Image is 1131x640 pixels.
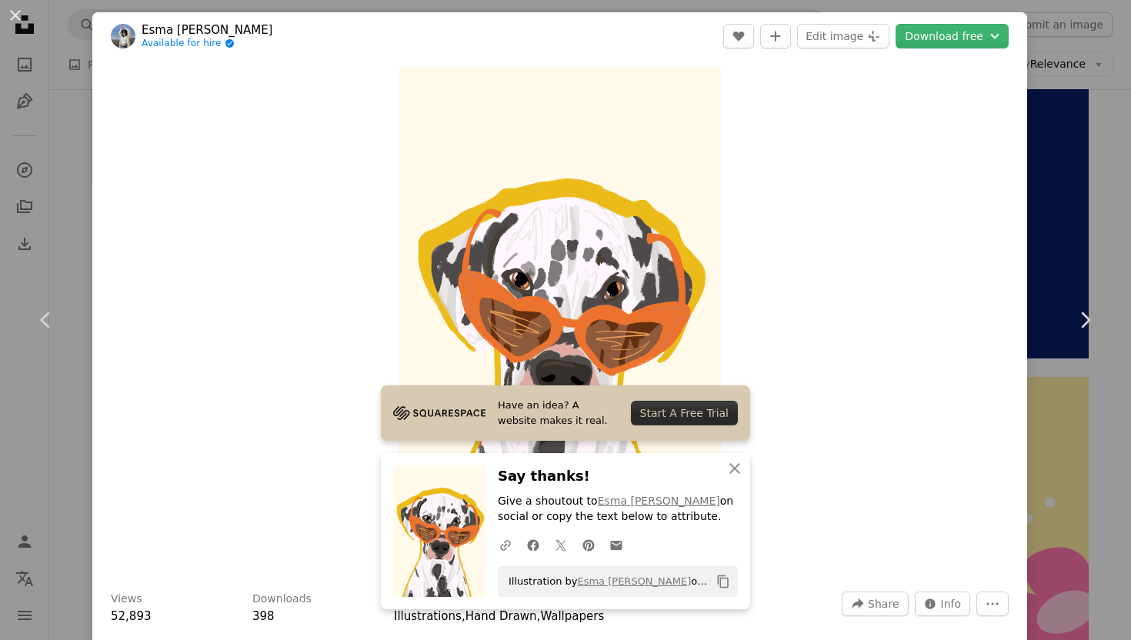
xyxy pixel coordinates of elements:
[381,385,750,441] a: Have an idea? A website makes it real.Start A Free Trial
[142,38,272,50] a: Available for hire
[868,592,899,615] span: Share
[537,609,541,623] span: ,
[111,24,135,48] img: Go to Esma melike Sezer's profile
[540,609,604,623] a: Wallpapers
[547,529,575,560] a: Share on Twitter
[462,609,465,623] span: ,
[465,609,537,623] a: Hand Drawn
[498,494,738,525] p: Give a shoutout to on social or copy the text below to attribute.
[710,568,736,595] button: Copy to clipboard
[498,465,738,488] h3: Say thanks!
[1039,246,1131,394] a: Next
[519,529,547,560] a: Share on Facebook
[915,592,971,616] button: Stats about this image
[723,24,754,48] button: Like
[575,529,602,560] a: Share on Pinterest
[394,609,462,623] a: Illustrations
[393,402,485,425] img: file-1705255347840-230a6ab5bca9image
[111,609,152,623] span: 52,893
[252,609,275,623] span: 398
[797,24,889,48] button: Edit image
[896,24,1009,48] button: Choose download format
[602,529,630,560] a: Share over email
[760,24,791,48] button: Add to Collection
[941,592,962,615] span: Info
[252,592,312,607] h3: Downloads
[842,592,908,616] button: Share this image
[498,398,619,428] span: Have an idea? A website makes it real.
[399,68,720,573] button: Zoom in on this image
[111,592,142,607] h3: Views
[976,592,1009,616] button: More Actions
[631,401,738,425] div: Start A Free Trial
[501,569,710,594] span: Illustration by on
[399,68,720,573] img: A dalmatian wears heart-shaped sunglasses.
[142,22,272,38] a: Esma [PERSON_NAME]
[598,495,720,507] a: Esma [PERSON_NAME]
[577,575,691,587] a: Esma [PERSON_NAME]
